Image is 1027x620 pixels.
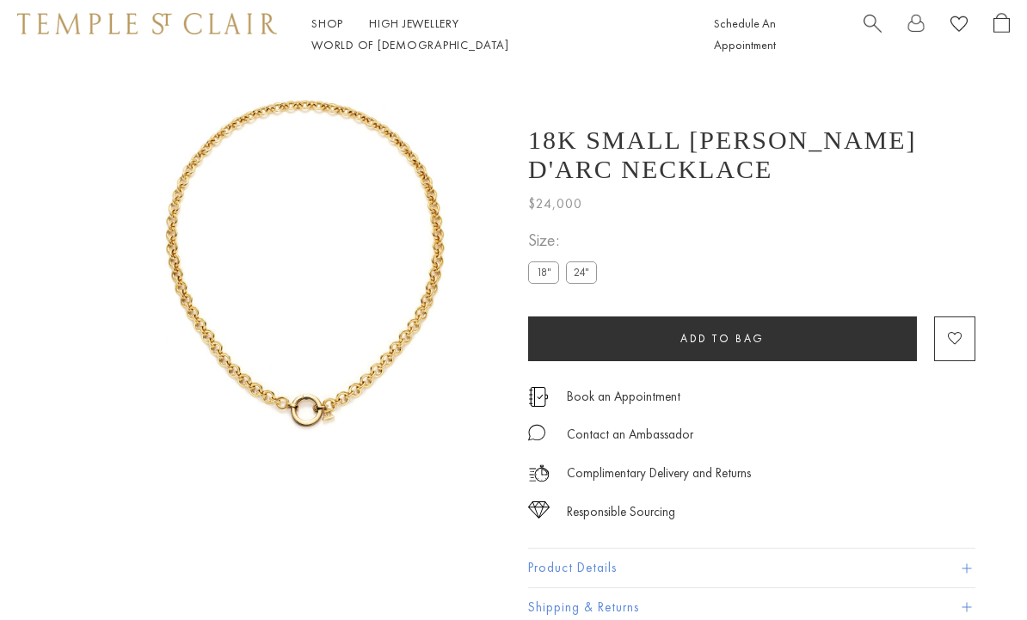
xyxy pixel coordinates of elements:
span: Size: [528,226,604,255]
a: World of [DEMOGRAPHIC_DATA]World of [DEMOGRAPHIC_DATA] [311,37,508,52]
iframe: Gorgias live chat messenger [941,539,1010,603]
a: Open Shopping Bag [993,13,1010,56]
img: MessageIcon-01_2.svg [528,424,545,441]
a: Search [864,13,882,56]
img: N78802-R7ARC18 [112,69,502,459]
div: Responsible Sourcing [567,501,675,523]
button: Product Details [528,549,975,587]
img: icon_sourcing.svg [528,501,550,519]
a: ShopShop [311,15,343,31]
a: Book an Appointment [567,387,680,406]
label: 24" [566,261,597,283]
a: High JewelleryHigh Jewellery [369,15,459,31]
img: Temple St. Clair [17,13,277,34]
h1: 18K Small [PERSON_NAME] d'Arc Necklace [528,126,975,184]
p: Complimentary Delivery and Returns [567,463,751,484]
button: Add to bag [528,316,917,361]
span: Add to bag [680,331,765,346]
a: View Wishlist [950,13,968,40]
div: Contact an Ambassador [567,424,693,445]
img: icon_appointment.svg [528,387,549,407]
img: icon_delivery.svg [528,463,550,484]
label: 18" [528,261,559,283]
nav: Main navigation [311,13,675,56]
a: Schedule An Appointment [714,15,776,52]
span: $24,000 [528,193,582,215]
